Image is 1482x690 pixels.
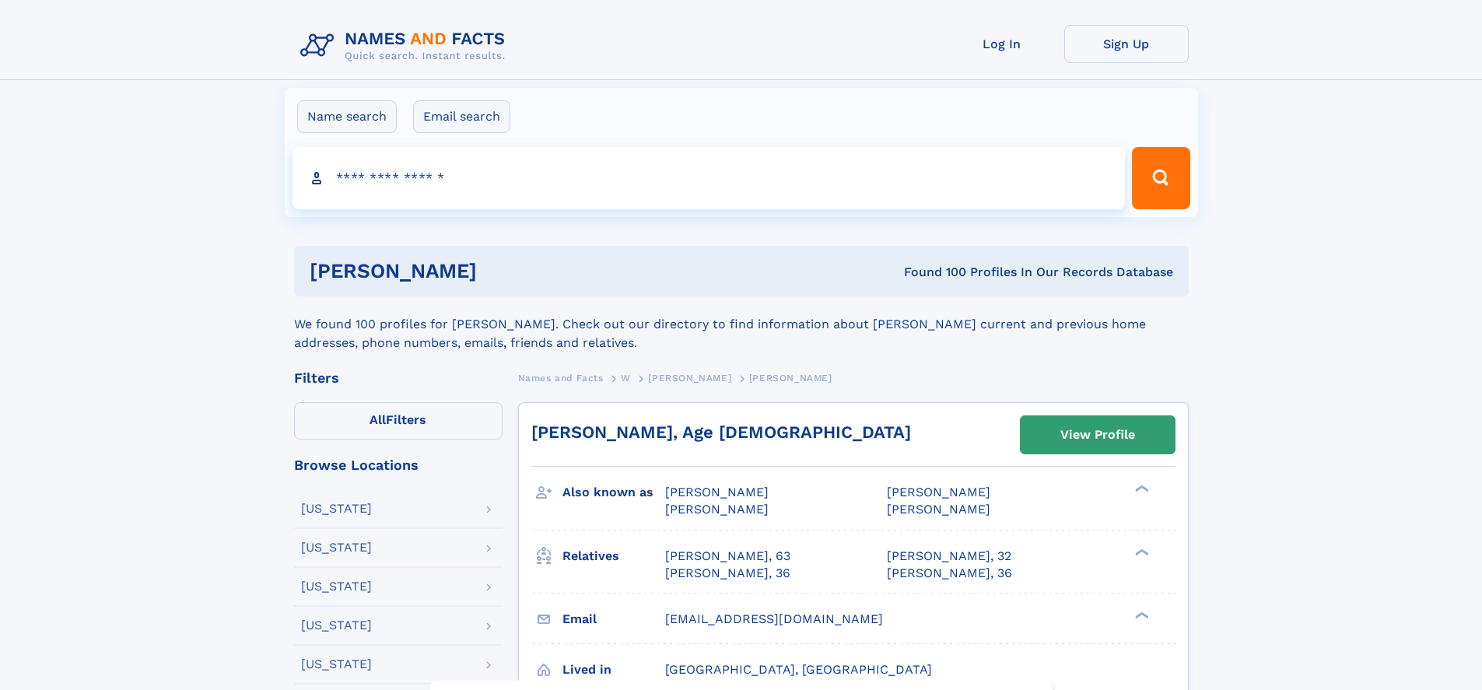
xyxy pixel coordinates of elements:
[1064,25,1189,63] a: Sign Up
[1021,416,1175,454] a: View Profile
[294,371,503,385] div: Filters
[301,541,372,554] div: [US_STATE]
[1131,484,1150,494] div: ❯
[665,662,932,677] span: [GEOGRAPHIC_DATA], [GEOGRAPHIC_DATA]
[887,548,1011,565] a: [PERSON_NAME], 32
[301,658,372,671] div: [US_STATE]
[294,296,1189,352] div: We found 100 profiles for [PERSON_NAME]. Check out our directory to find information about [PERSO...
[518,368,604,387] a: Names and Facts
[301,503,372,515] div: [US_STATE]
[887,565,1012,582] a: [PERSON_NAME], 36
[301,619,372,632] div: [US_STATE]
[1131,547,1150,557] div: ❯
[1132,147,1189,209] button: Search Button
[1060,417,1135,453] div: View Profile
[562,479,665,506] h3: Also known as
[1131,610,1150,620] div: ❯
[648,373,731,384] span: [PERSON_NAME]
[665,611,883,626] span: [EMAIL_ADDRESS][DOMAIN_NAME]
[562,606,665,632] h3: Email
[293,147,1126,209] input: search input
[531,422,911,442] a: [PERSON_NAME], Age [DEMOGRAPHIC_DATA]
[665,485,769,499] span: [PERSON_NAME]
[887,502,990,517] span: [PERSON_NAME]
[887,485,990,499] span: [PERSON_NAME]
[310,261,691,281] h1: [PERSON_NAME]
[294,25,518,67] img: Logo Names and Facts
[665,502,769,517] span: [PERSON_NAME]
[294,402,503,440] label: Filters
[370,412,386,427] span: All
[562,543,665,569] h3: Relatives
[562,657,665,683] h3: Lived in
[621,368,631,387] a: W
[294,458,503,472] div: Browse Locations
[665,548,790,565] a: [PERSON_NAME], 63
[297,100,397,133] label: Name search
[940,25,1064,63] a: Log In
[413,100,510,133] label: Email search
[648,368,731,387] a: [PERSON_NAME]
[749,373,832,384] span: [PERSON_NAME]
[621,373,631,384] span: W
[690,264,1173,281] div: Found 100 Profiles In Our Records Database
[665,565,790,582] a: [PERSON_NAME], 36
[301,580,372,593] div: [US_STATE]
